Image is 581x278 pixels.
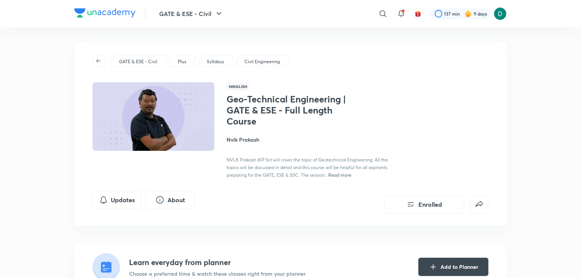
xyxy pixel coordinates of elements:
[464,10,472,18] img: streak
[129,257,306,268] h4: Learn everyday from planner
[384,195,464,214] button: Enrolled
[178,58,186,65] p: Plus
[494,7,507,20] img: Diksha Mishra
[243,58,281,65] a: Civil Engineering
[74,8,136,18] img: Company Logo
[206,58,225,65] a: Syllabus
[177,58,188,65] a: Plus
[227,94,351,126] h1: Geo-Technical Engineering | GATE & ESE - Full Length Course
[227,157,388,178] span: NVLK Prakash (KP Sir) will cover the topic of Geotechnical Engineering. All the topics will be di...
[227,136,397,144] h4: Nvlk Prakash
[207,58,224,65] p: Syllabus
[118,58,159,65] a: GATE & ESE - Civil
[93,191,141,209] button: Updates
[91,81,215,152] img: Thumbnail
[418,258,488,276] button: Add to Planner
[74,8,136,19] a: Company Logo
[328,172,351,178] span: Read more
[129,270,306,278] p: Choose a preferred time & watch these classes right from your planner
[227,82,249,91] span: Hinglish
[146,191,195,209] button: About
[415,10,421,17] img: avatar
[155,6,228,21] button: GATE & ESE - Civil
[244,58,280,65] p: Civil Engineering
[119,58,157,65] p: GATE & ESE - Civil
[412,8,424,20] button: avatar
[470,195,488,214] button: false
